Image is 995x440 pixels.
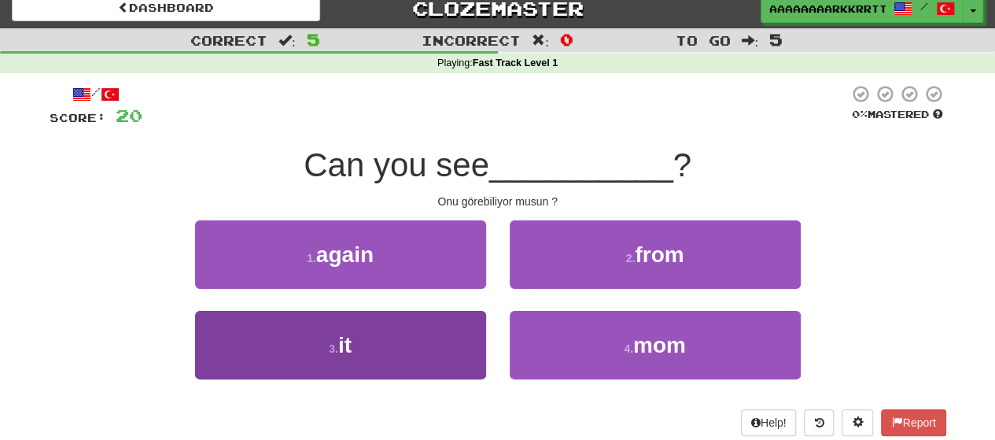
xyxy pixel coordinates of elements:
small: 2 . [626,252,636,264]
span: from [635,242,684,267]
span: / [920,1,928,12]
small: 4 . [624,342,633,355]
span: aaaaaaaarkkrrttyy [769,2,886,16]
span: Incorrect [422,32,521,48]
span: : [532,34,549,47]
span: mom [633,333,686,357]
button: Report [881,409,945,436]
button: 4.mom [510,311,801,379]
button: Help! [741,409,797,436]
strong: Fast Track Level 1 [473,57,558,68]
button: 2.from [510,220,801,289]
div: Onu görebiliyor musun ? [50,194,946,209]
small: 3 . [329,342,338,355]
span: 20 [116,105,142,125]
span: 0 % [852,108,868,120]
span: Score: [50,111,106,124]
button: Round history (alt+y) [804,409,834,436]
button: 1.again [195,220,486,289]
span: Can you see [304,146,489,183]
div: / [50,84,142,104]
span: 5 [307,30,320,49]
div: Mastered [849,108,946,122]
span: 5 [769,30,783,49]
small: 1 . [307,252,316,264]
span: 0 [560,30,573,49]
span: again [316,242,374,267]
span: Correct [190,32,267,48]
span: To go [675,32,730,48]
span: __________ [489,146,673,183]
span: : [741,34,758,47]
span: ? [673,146,691,183]
span: it [338,333,352,357]
span: : [278,34,296,47]
button: 3.it [195,311,486,379]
